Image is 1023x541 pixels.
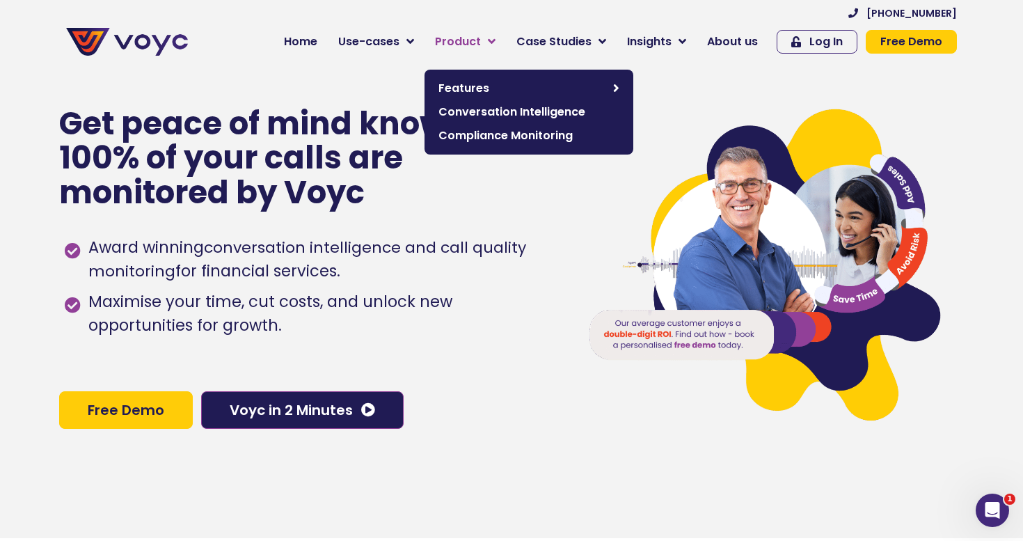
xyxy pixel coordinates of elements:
[328,28,425,56] a: Use-cases
[284,33,317,50] span: Home
[435,33,481,50] span: Product
[627,33,672,50] span: Insights
[866,8,957,18] span: [PHONE_NUMBER]
[431,124,626,148] a: Compliance Monitoring
[88,403,164,417] span: Free Demo
[201,391,404,429] a: Voyc in 2 Minutes
[777,30,857,54] a: Log In
[707,33,758,50] span: About us
[88,237,526,282] h1: conversation intelligence and call quality monitoring
[438,104,619,120] span: Conversation Intelligence
[848,8,957,18] a: [PHONE_NUMBER]
[66,28,188,56] img: voyc-full-logo
[59,391,193,429] a: Free Demo
[184,113,232,129] span: Job title
[338,33,399,50] span: Use-cases
[431,100,626,124] a: Conversation Intelligence
[866,30,957,54] a: Free Demo
[438,80,606,97] span: Features
[184,56,219,72] span: Phone
[85,236,560,283] span: Award winning for financial services.
[516,33,592,50] span: Case Studies
[59,107,576,210] p: Get peace of mind knowing that 100% of your calls are monitored by Voyc
[506,28,617,56] a: Case Studies
[431,77,626,100] a: Features
[230,403,353,417] span: Voyc in 2 Minutes
[273,28,328,56] a: Home
[697,28,768,56] a: About us
[85,290,560,338] span: Maximise your time, cut costs, and unlock new opportunities for growth.
[425,28,506,56] a: Product
[976,494,1009,527] iframe: Intercom live chat
[880,36,942,47] span: Free Demo
[438,127,619,144] span: Compliance Monitoring
[617,28,697,56] a: Insights
[809,36,843,47] span: Log In
[1004,494,1015,505] span: 1
[287,290,352,304] a: Privacy Policy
